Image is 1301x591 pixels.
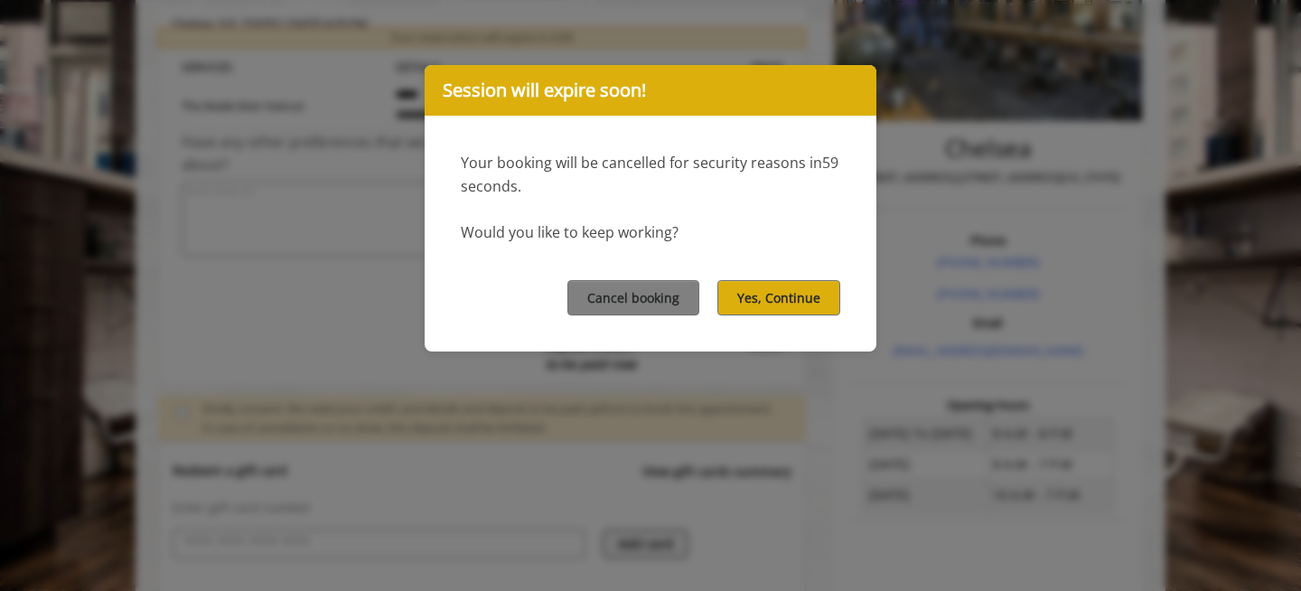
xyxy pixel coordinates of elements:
span: s. [510,176,521,196]
div: Your booking will be cancelled for security reasons in Would you like to keep working? [425,116,876,244]
span: 59 second [461,153,838,196]
button: Cancel booking [567,280,699,315]
div: Session will expire soon! [425,65,876,116]
button: Yes, Continue [717,280,840,315]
